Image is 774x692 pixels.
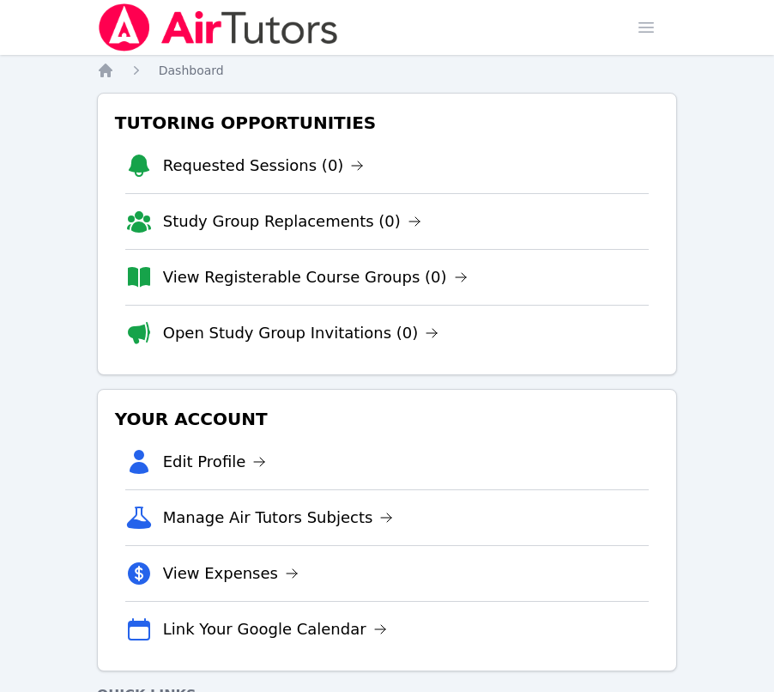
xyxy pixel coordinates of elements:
[163,561,299,586] a: View Expenses
[97,3,340,52] img: Air Tutors
[163,450,267,474] a: Edit Profile
[97,62,678,79] nav: Breadcrumb
[163,154,365,178] a: Requested Sessions (0)
[112,404,663,434] h3: Your Account
[163,617,387,641] a: Link Your Google Calendar
[163,265,468,289] a: View Registerable Course Groups (0)
[163,209,421,234] a: Study Group Replacements (0)
[159,64,224,77] span: Dashboard
[163,506,394,530] a: Manage Air Tutors Subjects
[159,62,224,79] a: Dashboard
[163,321,439,345] a: Open Study Group Invitations (0)
[112,107,663,138] h3: Tutoring Opportunities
